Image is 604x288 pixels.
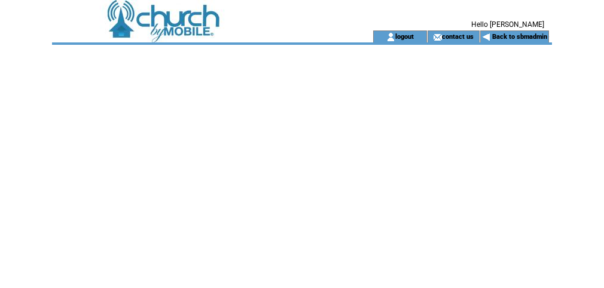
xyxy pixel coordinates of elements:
a: logout [395,32,414,40]
span: Hello [PERSON_NAME] [471,20,544,29]
a: contact us [442,32,474,40]
img: backArrow.gif [482,32,491,42]
img: account_icon.gif [386,32,395,42]
img: contact_us_icon.gif [433,32,442,42]
a: Back to sbmadmin [492,33,547,41]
